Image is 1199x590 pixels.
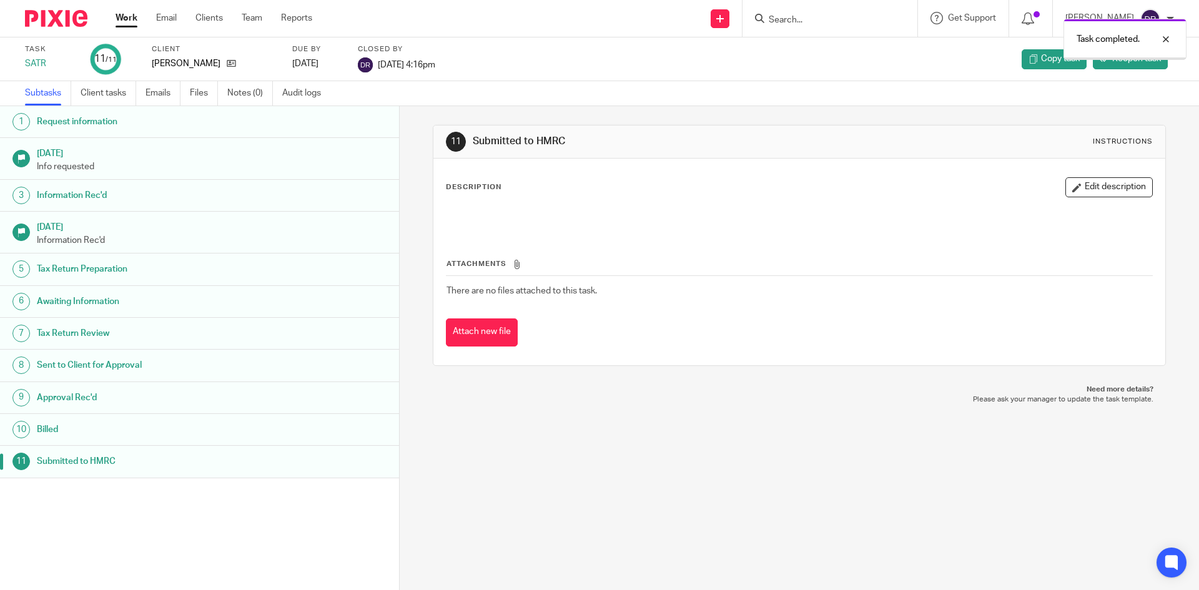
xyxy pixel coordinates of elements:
h1: Information Rec'd [37,186,270,205]
span: [DATE] 4:16pm [378,60,435,69]
h1: Tax Return Review [37,324,270,343]
p: [PERSON_NAME] [152,57,220,70]
div: 5 [12,260,30,278]
h1: Submitted to HMRC [473,135,826,148]
h1: Submitted to HMRC [37,452,270,471]
h1: Approval Rec'd [37,388,270,407]
h1: Sent to Client for Approval [37,356,270,375]
h1: Tax Return Preparation [37,260,270,278]
div: 3 [12,187,30,204]
p: Description [446,182,501,192]
h1: [DATE] [37,144,387,160]
a: Email [156,12,177,24]
div: 11 [446,132,466,152]
span: There are no files attached to this task. [447,287,597,295]
a: Work [116,12,137,24]
div: 10 [12,421,30,438]
div: Instructions [1093,137,1153,147]
p: Please ask your manager to update the task template. [445,395,1153,405]
div: 7 [12,325,30,342]
div: 11 [12,453,30,470]
a: Client tasks [81,81,136,106]
p: Need more details? [445,385,1153,395]
button: Edit description [1065,177,1153,197]
label: Closed by [358,44,435,54]
div: 11 [94,52,117,66]
a: Clients [195,12,223,24]
label: Task [25,44,75,54]
img: Pixie [25,10,87,27]
a: Subtasks [25,81,71,106]
h1: [DATE] [37,218,387,234]
img: svg%3E [358,57,373,72]
a: Emails [146,81,180,106]
div: 9 [12,389,30,406]
small: /11 [106,56,117,63]
a: Audit logs [282,81,330,106]
button: Attach new file [446,318,518,347]
label: Client [152,44,277,54]
a: Files [190,81,218,106]
p: Info requested [37,160,387,173]
img: svg%3E [1140,9,1160,29]
p: Information Rec'd [37,234,387,247]
div: 6 [12,293,30,310]
h1: Billed [37,420,270,439]
div: 8 [12,356,30,374]
span: Attachments [447,260,506,267]
div: [DATE] [292,57,342,70]
label: Due by [292,44,342,54]
div: 1 [12,113,30,130]
h1: Awaiting Information [37,292,270,311]
div: SATR [25,57,75,70]
p: Task completed. [1077,33,1140,46]
a: Notes (0) [227,81,273,106]
a: Reports [281,12,312,24]
a: Team [242,12,262,24]
h1: Request information [37,112,270,131]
